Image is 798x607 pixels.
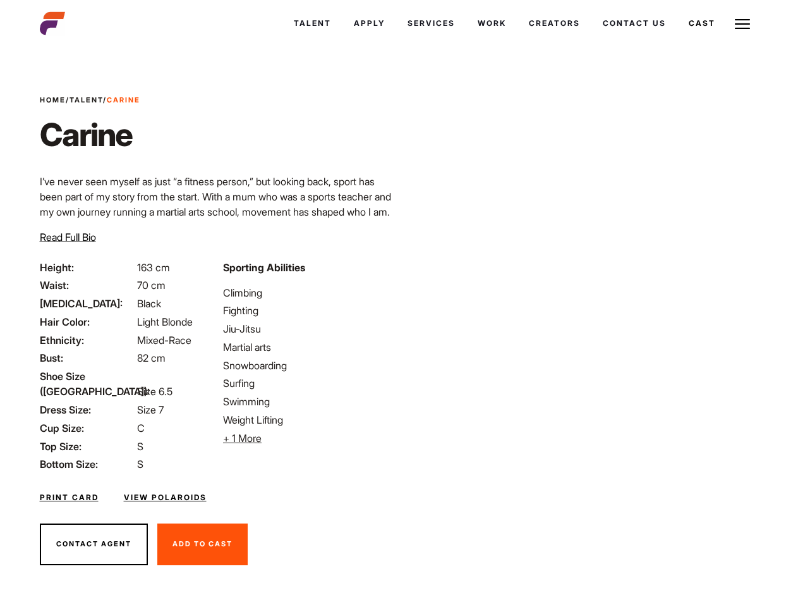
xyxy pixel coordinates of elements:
span: Black [137,297,161,310]
span: C [137,422,145,434]
a: Work [466,6,517,40]
span: S [137,458,143,470]
a: Talent [70,95,103,104]
a: Talent [282,6,342,40]
span: + 1 More [223,432,262,445]
li: Swimming [223,394,391,409]
h1: Carine [40,116,140,154]
span: Cup Size: [40,420,135,436]
button: Add To Cast [157,524,248,565]
li: Surfing [223,376,391,391]
span: S [137,440,143,453]
li: Martial arts [223,340,391,355]
button: Read Full Bio [40,230,96,245]
a: Services [396,6,466,40]
span: 70 cm [137,279,166,291]
span: Size 6.5 [137,385,172,398]
li: Weight Lifting [223,412,391,427]
li: Climbing [223,285,391,300]
span: Add To Cast [172,539,233,548]
a: Apply [342,6,396,40]
span: Mixed-Race [137,334,191,346]
a: Print Card [40,492,99,503]
li: Jiu-Jitsu [223,321,391,336]
span: Size 7 [137,403,164,416]
span: Top Size: [40,439,135,454]
a: Cast [677,6,727,40]
a: Creators [517,6,591,40]
button: Contact Agent [40,524,148,565]
span: 163 cm [137,261,170,274]
img: Burger icon [735,16,750,32]
span: Height: [40,260,135,275]
img: cropped-aefm-brand-fav-22-square.png [40,11,65,36]
span: Shoe Size ([GEOGRAPHIC_DATA]): [40,369,135,399]
span: Light Blonde [137,316,193,328]
span: Waist: [40,278,135,293]
strong: Sporting Abilities [223,261,305,274]
span: Bust: [40,350,135,365]
span: Ethnicity: [40,333,135,348]
span: Hair Color: [40,314,135,329]
span: 82 cm [137,352,166,364]
span: Bottom Size: [40,457,135,472]
span: [MEDICAL_DATA]: [40,296,135,311]
span: / / [40,95,140,106]
strong: Carine [107,95,140,104]
span: Dress Size: [40,402,135,417]
span: Read Full Bio [40,231,96,243]
li: Fighting [223,303,391,318]
li: Snowboarding [223,358,391,373]
a: Contact Us [591,6,677,40]
a: View Polaroids [124,492,207,503]
p: I’ve never seen myself as just “a fitness person,” but looking back, sport has been part of my st... [40,174,392,280]
a: Home [40,95,66,104]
